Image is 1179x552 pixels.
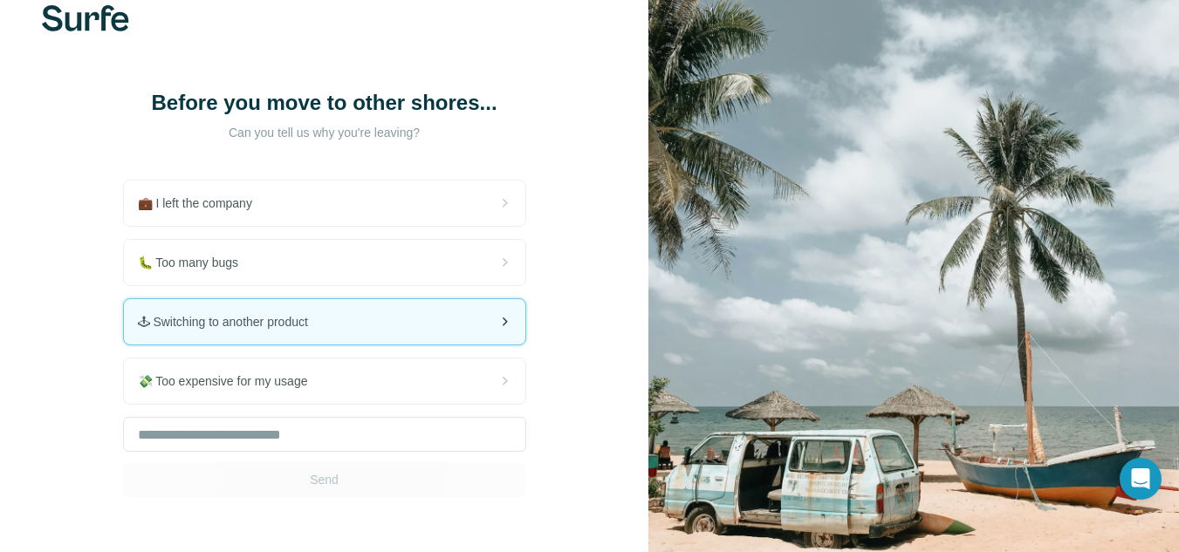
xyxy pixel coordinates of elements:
span: 🐛 Too many bugs [138,254,253,271]
span: 🕹 Switching to another product [138,313,322,331]
span: 💸 Too expensive for my usage [138,372,322,390]
p: Can you tell us why you're leaving? [150,124,499,141]
h1: Before you move to other shores... [150,89,499,117]
div: Open Intercom Messenger [1120,458,1162,500]
img: Surfe's logo [42,5,129,31]
span: 💼 I left the company [138,194,266,212]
